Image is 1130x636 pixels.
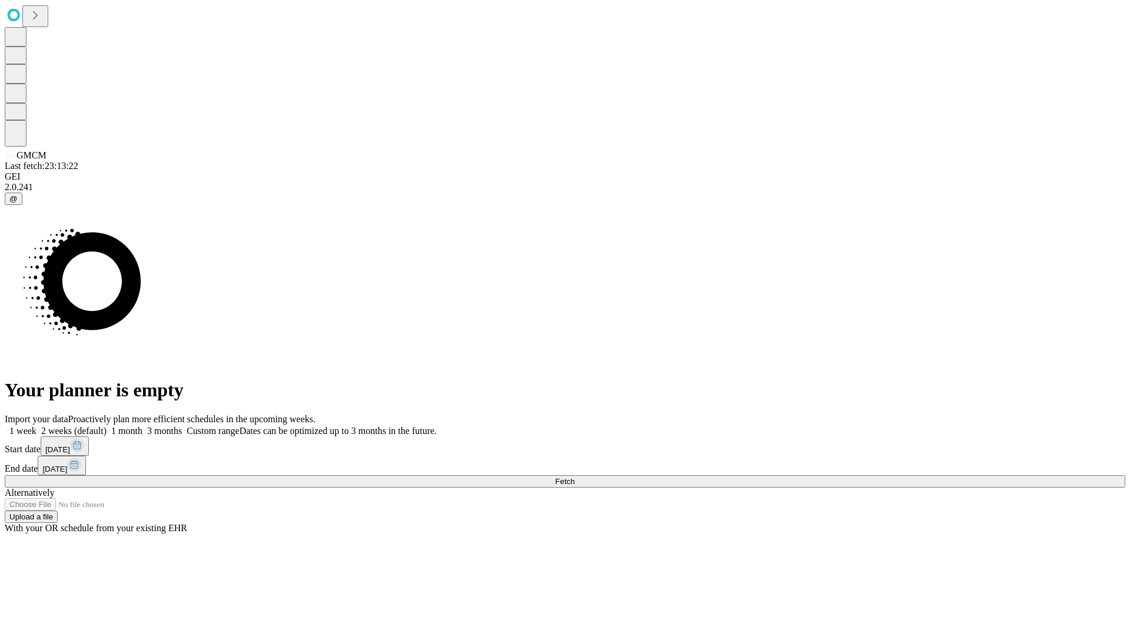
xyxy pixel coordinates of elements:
[111,426,142,436] span: 1 month
[5,182,1125,193] div: 2.0.241
[41,426,107,436] span: 2 weeks (default)
[5,511,58,523] button: Upload a file
[240,426,437,436] span: Dates can be optimized up to 3 months in the future.
[5,379,1125,401] h1: Your planner is empty
[9,426,36,436] span: 1 week
[42,465,67,473] span: [DATE]
[5,193,22,205] button: @
[5,436,1125,456] div: Start date
[5,456,1125,475] div: End date
[555,477,574,486] span: Fetch
[45,445,70,454] span: [DATE]
[5,171,1125,182] div: GEI
[147,426,182,436] span: 3 months
[187,426,239,436] span: Custom range
[5,488,54,498] span: Alternatively
[16,150,46,160] span: GMCM
[9,194,18,203] span: @
[5,523,187,533] span: With your OR schedule from your existing EHR
[68,414,315,424] span: Proactively plan more efficient schedules in the upcoming weeks.
[41,436,89,456] button: [DATE]
[5,414,68,424] span: Import your data
[38,456,86,475] button: [DATE]
[5,475,1125,488] button: Fetch
[5,161,78,171] span: Last fetch: 23:13:22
